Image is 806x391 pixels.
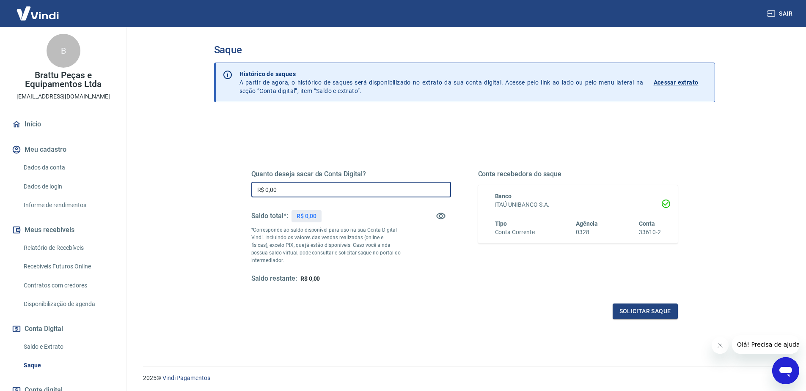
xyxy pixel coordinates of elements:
[10,115,116,134] a: Início
[251,274,297,283] h5: Saldo restante:
[639,228,661,237] h6: 33610-2
[5,6,71,13] span: Olá! Precisa de ajuda?
[20,197,116,214] a: Informe de rendimentos
[20,178,116,195] a: Dados de login
[47,34,80,68] div: B
[162,375,210,381] a: Vindi Pagamentos
[20,295,116,313] a: Disponibilização de agenda
[7,71,120,89] p: Brattu Peças e Equipamentos Ltda
[495,220,507,227] span: Tipo
[495,193,512,200] span: Banco
[251,170,451,178] h5: Quanto deseja sacar da Conta Digital?
[251,226,401,264] p: *Corresponde ao saldo disponível para uso na sua Conta Digital Vindi. Incluindo os valores das ve...
[239,70,644,95] p: A partir de agora, o histórico de saques será disponibilizado no extrato da sua conta digital. Ac...
[20,357,116,374] a: Saque
[214,44,715,56] h3: Saque
[10,320,116,338] button: Conta Digital
[300,275,320,282] span: R$ 0,00
[639,220,655,227] span: Conta
[17,92,110,101] p: [EMAIL_ADDRESS][DOMAIN_NAME]
[10,140,116,159] button: Meu cadastro
[10,0,65,26] img: Vindi
[10,221,116,239] button: Meus recebíveis
[20,159,116,176] a: Dados da conta
[20,239,116,257] a: Relatório de Recebíveis
[20,338,116,355] a: Saldo e Extrato
[251,212,288,220] h5: Saldo total*:
[495,200,661,209] h6: ITAÚ UNIBANCO S.A.
[478,170,678,178] h5: Conta recebedora do saque
[613,304,678,319] button: Solicitar saque
[654,70,708,95] a: Acessar extrato
[20,258,116,275] a: Recebíveis Futuros Online
[239,70,644,78] p: Histórico de saques
[712,337,729,354] iframe: Fechar mensagem
[765,6,796,22] button: Sair
[576,228,598,237] h6: 0328
[772,357,799,384] iframe: Botão para abrir a janela de mensagens
[654,78,699,87] p: Acessar extrato
[576,220,598,227] span: Agência
[297,212,316,221] p: R$ 0,00
[495,228,535,237] h6: Conta Corrente
[732,335,799,354] iframe: Mensagem da empresa
[143,374,786,383] p: 2025 ©
[20,277,116,294] a: Contratos com credores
